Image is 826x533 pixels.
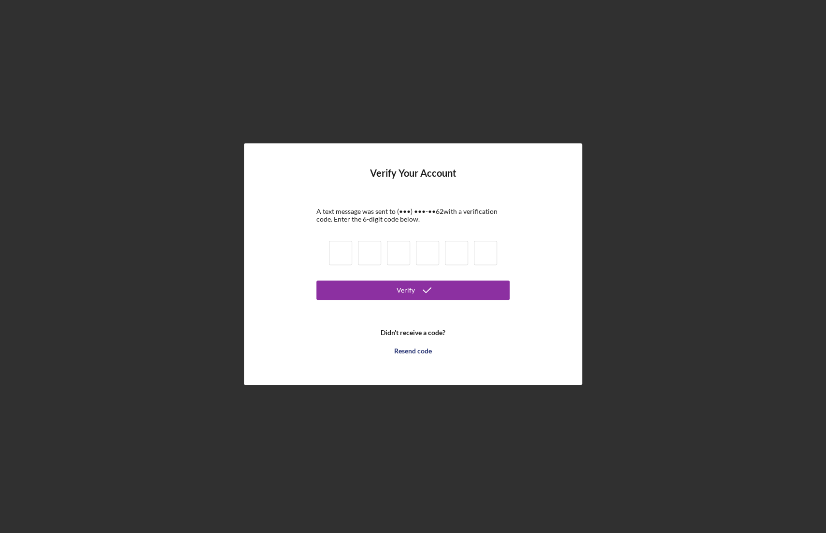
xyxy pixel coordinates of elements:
[381,329,445,337] b: Didn't receive a code?
[397,281,415,300] div: Verify
[394,341,432,361] div: Resend code
[370,168,456,193] h4: Verify Your Account
[316,281,510,300] button: Verify
[316,341,510,361] button: Resend code
[316,208,510,223] div: A text message was sent to (•••) •••-•• 62 with a verification code. Enter the 6-digit code below.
